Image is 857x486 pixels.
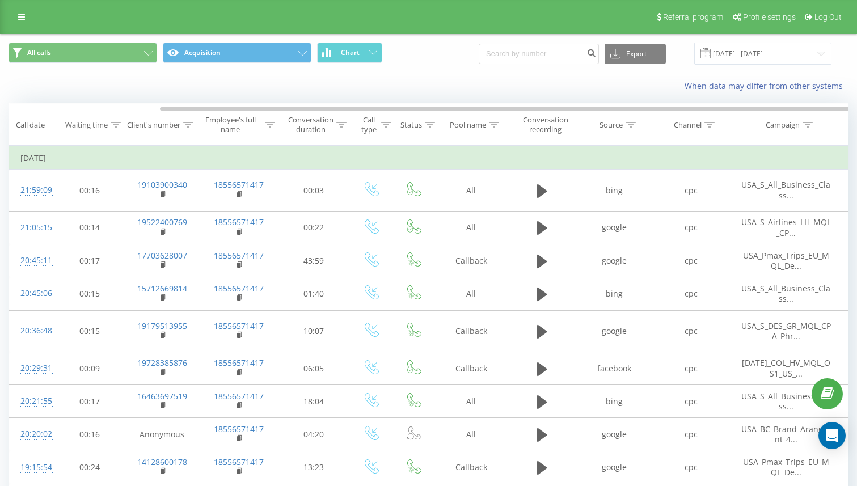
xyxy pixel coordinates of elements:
span: USA_S_All_Business_Class... [741,179,830,200]
td: All [434,211,508,244]
span: USA_S_All_Business_Class... [741,391,830,412]
td: cpc [653,244,729,277]
a: 18556571417 [214,424,264,434]
div: Employee's full name [199,115,263,134]
span: USA_S_Airlines_LH_MQL_CP... [741,217,831,238]
span: USA_S_DES_GR_MQL_CPA_Phr... [741,320,831,341]
td: 01:40 [278,277,349,310]
div: 19:15:54 [20,457,43,479]
a: 17703628007 [137,250,187,261]
div: Campaign [766,120,800,130]
td: 00:09 [54,352,125,385]
td: All [434,277,508,310]
span: Referral program [663,12,723,22]
div: 21:59:09 [20,179,43,201]
td: google [576,451,653,484]
div: Open Intercom Messenger [818,422,846,449]
td: 00:17 [54,385,125,418]
a: 18556571417 [214,357,264,368]
div: 21:05:15 [20,217,43,239]
td: Anonymous [125,418,199,451]
td: All [434,170,508,212]
td: google [576,418,653,451]
span: All calls [27,48,51,57]
td: 00:16 [54,418,125,451]
span: Log Out [814,12,842,22]
div: Call type [359,115,378,134]
div: Status [400,120,422,130]
td: 00:16 [54,170,125,212]
button: All calls [9,43,157,63]
td: 00:03 [278,170,349,212]
a: 19103900340 [137,179,187,190]
td: Callback [434,244,508,277]
td: bing [576,170,653,212]
span: Chart [341,49,360,57]
td: All [434,385,508,418]
a: 14128600178 [137,457,187,467]
td: 43:59 [278,244,349,277]
div: Conversation duration [288,115,333,134]
span: USA_Pmax_Trips_EU_MQL_De... [743,250,829,271]
td: google [576,244,653,277]
td: cpc [653,451,729,484]
a: 18556571417 [214,179,264,190]
div: 20:29:31 [20,357,43,379]
td: cpc [653,352,729,385]
div: Channel [674,120,702,130]
a: 18556571417 [214,457,264,467]
td: cpc [653,418,729,451]
div: Source [600,120,623,130]
a: 18556571417 [214,320,264,331]
a: 16463697519 [137,391,187,402]
td: bing [576,385,653,418]
a: 19522400769 [137,217,187,227]
a: 15712669814 [137,283,187,294]
td: Callback [434,451,508,484]
td: cpc [653,385,729,418]
td: Callback [434,310,508,352]
a: 19179513955 [137,320,187,331]
button: Export [605,44,666,64]
a: 18556571417 [214,250,264,261]
td: facebook [576,352,653,385]
td: cpc [653,170,729,212]
button: Acquisition [163,43,311,63]
td: 00:15 [54,310,125,352]
a: 18556571417 [214,283,264,294]
input: Search by number [479,44,599,64]
div: 20:21:55 [20,390,43,412]
td: 00:15 [54,277,125,310]
td: cpc [653,277,729,310]
td: google [576,211,653,244]
div: 20:36:48 [20,320,43,342]
div: Client's number [127,120,180,130]
td: 10:07 [278,310,349,352]
span: [DATE]_COL_HV_MQL_OS1_US_... [742,357,830,378]
span: Profile settings [743,12,796,22]
td: 13:23 [278,451,349,484]
span: USA_BC_Brand_Arangrant_4... [741,424,831,445]
td: 04:20 [278,418,349,451]
div: Waiting time [65,120,108,130]
td: 00:14 [54,211,125,244]
span: USA_S_All_Business_Class... [741,283,830,304]
td: cpc [653,310,729,352]
div: Conversation recording [518,115,573,134]
button: Chart [317,43,382,63]
div: Pool name [450,120,486,130]
td: google [576,310,653,352]
td: 00:24 [54,451,125,484]
div: 20:20:02 [20,423,43,445]
td: 18:04 [278,385,349,418]
a: When data may differ from other systems [685,81,848,91]
td: cpc [653,211,729,244]
a: 19728385876 [137,357,187,368]
td: bing [576,277,653,310]
td: All [434,418,508,451]
td: 00:17 [54,244,125,277]
td: Callback [434,352,508,385]
a: 18556571417 [214,217,264,227]
div: 20:45:06 [20,282,43,305]
span: USA_Pmax_Trips_EU_MQL_De... [743,457,829,477]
